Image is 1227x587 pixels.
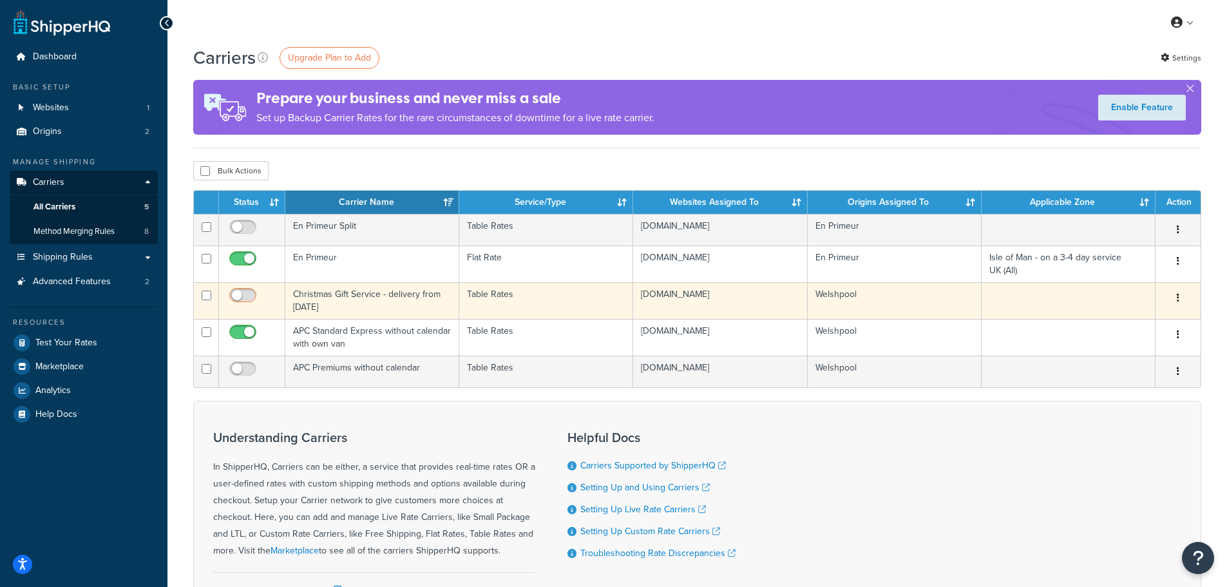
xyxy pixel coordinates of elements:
div: Resources [10,317,158,328]
p: Set up Backup Carrier Rates for the rare circumstances of downtime for a live rate carrier. [256,109,654,127]
td: En Primeur [285,245,459,282]
span: Advanced Features [33,276,111,287]
td: Table Rates [459,282,633,319]
a: Websites 1 [10,96,158,120]
a: Enable Feature [1098,95,1186,120]
td: [DOMAIN_NAME] [633,282,807,319]
div: In ShipperHQ, Carriers can be either, a service that provides real-time rates OR a user-defined r... [213,430,535,559]
span: Upgrade Plan to Add [288,51,371,64]
li: All Carriers [10,195,158,219]
span: Dashboard [33,52,77,63]
span: 1 [147,102,149,113]
td: En Primeur [808,214,982,245]
th: Websites Assigned To: activate to sort column ascending [633,191,807,214]
span: Test Your Rates [35,338,97,349]
td: Christmas Gift Service - delivery from [DATE] [285,282,459,319]
td: Welshpool [808,356,982,387]
span: Websites [33,102,69,113]
td: Welshpool [808,319,982,356]
span: 2 [145,126,149,137]
div: Basic Setup [10,82,158,93]
a: Setting Up and Using Carriers [580,481,710,494]
span: 8 [144,226,149,237]
th: Origins Assigned To: activate to sort column ascending [808,191,982,214]
a: Setting Up Live Rate Carriers [580,503,706,516]
td: Welshpool [808,282,982,319]
span: Help Docs [35,409,77,420]
th: Carrier Name: activate to sort column ascending [285,191,459,214]
a: Origins 2 [10,120,158,144]
a: Method Merging Rules 8 [10,220,158,244]
td: Flat Rate [459,245,633,282]
a: Setting Up Custom Rate Carriers [580,524,720,538]
button: Open Resource Center [1182,542,1214,574]
span: Method Merging Rules [33,226,115,237]
a: Test Your Rates [10,331,158,354]
td: [DOMAIN_NAME] [633,356,807,387]
li: Origins [10,120,158,144]
li: Advanced Features [10,270,158,294]
a: Help Docs [10,403,158,426]
td: Table Rates [459,214,633,245]
td: Isle of Man - on a 3-4 day service UK (All) [982,245,1156,282]
span: All Carriers [33,202,75,213]
td: En Primeur Split [285,214,459,245]
h3: Understanding Carriers [213,430,535,445]
a: Troubleshooting Rate Discrepancies [580,546,736,560]
td: Table Rates [459,319,633,356]
a: Advanced Features 2 [10,270,158,294]
span: 5 [144,202,149,213]
span: Analytics [35,385,71,396]
td: Table Rates [459,356,633,387]
a: Shipping Rules [10,245,158,269]
td: APC Standard Express without calendar with own van [285,319,459,356]
span: Origins [33,126,62,137]
span: Shipping Rules [33,252,93,263]
h4: Prepare your business and never miss a sale [256,88,654,109]
a: Upgrade Plan to Add [280,47,379,69]
img: ad-rules-rateshop-fe6ec290ccb7230408bd80ed9643f0289d75e0ffd9eb532fc0e269fcd187b520.png [193,80,256,135]
span: Marketplace [35,361,84,372]
th: Applicable Zone: activate to sort column ascending [982,191,1156,214]
h1: Carriers [193,45,256,70]
h3: Helpful Docs [567,430,736,445]
button: Bulk Actions [193,161,269,180]
div: Manage Shipping [10,157,158,168]
a: Marketplace [10,355,158,378]
td: [DOMAIN_NAME] [633,319,807,356]
a: Marketplace [271,544,319,557]
li: Websites [10,96,158,120]
td: APC Premiums without calendar [285,356,459,387]
a: Dashboard [10,45,158,69]
th: Service/Type: activate to sort column ascending [459,191,633,214]
span: Carriers [33,177,64,188]
span: 2 [145,276,149,287]
td: En Primeur [808,245,982,282]
a: ShipperHQ Home [14,10,110,35]
a: Analytics [10,379,158,402]
a: Carriers [10,171,158,195]
li: Method Merging Rules [10,220,158,244]
th: Status: activate to sort column ascending [219,191,285,214]
td: [DOMAIN_NAME] [633,214,807,245]
th: Action [1156,191,1201,214]
li: Carriers [10,171,158,244]
a: Carriers Supported by ShipperHQ [580,459,726,472]
td: [DOMAIN_NAME] [633,245,807,282]
a: All Carriers 5 [10,195,158,219]
a: Settings [1161,49,1201,67]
